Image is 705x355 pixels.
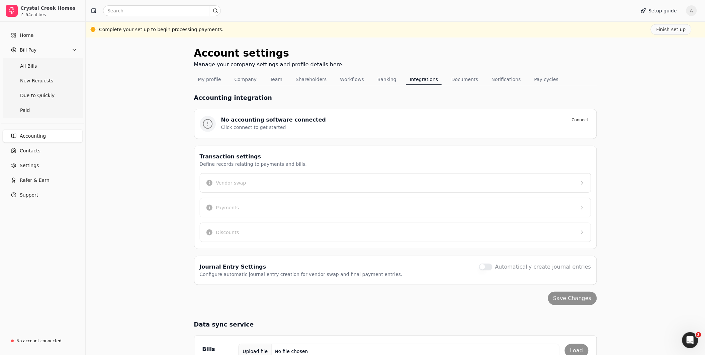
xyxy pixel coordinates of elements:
a: Home [3,28,83,42]
button: Integrations [406,74,442,85]
button: Payments [200,198,591,217]
div: Configure automatic journal entry creation for vendor swap and final payment entries. [200,271,403,278]
h2: Data sync service [194,320,597,329]
button: Automatically create journal entries [479,264,493,270]
button: Company [231,74,261,85]
a: Due to Quickly [4,89,81,102]
div: Manage your company settings and profile details here. [194,61,344,69]
a: Contacts [3,144,83,157]
a: Paid [4,103,81,117]
a: Accounting [3,129,83,143]
button: Bill Pay [3,43,83,57]
button: My profile [194,74,225,85]
div: No account connected [16,338,62,344]
span: Support [20,192,38,199]
button: Workflows [336,74,368,85]
a: No account connected [3,335,83,347]
span: 3 [696,332,701,338]
iframe: Intercom live chat [682,332,698,348]
div: Crystal Creek Homes [20,5,80,11]
button: Team [266,74,286,85]
div: Discounts [216,229,239,236]
button: A [686,5,697,16]
span: Bill Pay [20,47,36,54]
label: Automatically create journal entries [495,263,591,271]
button: Pay cycles [530,74,563,85]
div: Define records relating to payments and bills. [200,161,307,168]
nav: Tabs [194,74,597,85]
div: No accounting software connected [221,116,326,124]
button: Refer & Earn [3,173,83,187]
button: Documents [447,74,482,85]
span: Home [20,32,33,39]
div: Bills [202,344,235,355]
a: New Requests [4,74,81,87]
div: Payments [216,204,239,211]
span: Settings [20,162,39,169]
span: All Bills [20,63,37,70]
span: Accounting [20,133,46,140]
span: Refer & Earn [20,177,50,184]
a: All Bills [4,59,81,73]
button: Finish set up [651,24,692,35]
button: Setup guide [635,5,682,16]
h1: Accounting integration [194,93,272,102]
span: Due to Quickly [20,92,55,99]
button: Discounts [200,223,591,242]
div: Click connect to get started [221,124,591,131]
div: Transaction settings [200,153,307,161]
button: Shareholders [292,74,331,85]
button: Notifications [488,74,525,85]
a: Settings [3,159,83,172]
span: Contacts [20,147,40,154]
span: Paid [20,107,30,114]
span: New Requests [20,77,53,84]
input: Search [103,5,221,16]
div: Account settings [194,46,344,61]
button: Vendor swap [200,173,591,193]
div: Vendor swap [216,180,246,187]
div: 54 entities [26,13,46,17]
div: Complete your set up to begin processing payments. [99,26,224,33]
div: Journal Entry Settings [200,263,403,271]
button: Support [3,188,83,202]
button: Banking [373,74,401,85]
button: Connect [569,116,591,124]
